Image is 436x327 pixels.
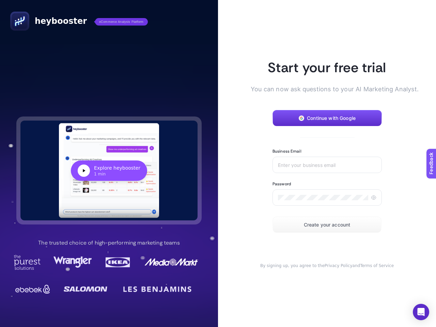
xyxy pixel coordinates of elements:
[38,239,180,247] p: The trusted choice of high-performing marketing teams
[95,18,148,26] span: eCommerce Analysis Platform
[35,16,87,27] span: heybooster
[278,162,376,168] input: Enter your business email
[304,222,351,228] span: Create your account
[94,171,140,177] div: 1 min
[14,255,41,270] img: Purest
[64,282,107,296] img: Salomon
[94,165,140,171] div: Explore heybooster
[272,149,301,154] label: Business Email
[260,263,325,268] span: By signing up, you agree to the
[104,255,131,270] img: Ikea
[14,282,52,296] img: Ebebek
[4,2,26,7] span: Feedback
[10,12,148,31] a: heyboostereCommerce Analysis Platform
[119,281,196,297] img: LesBenjamin
[144,255,199,270] img: MediaMarkt
[325,263,353,268] a: Privacy Policy
[360,263,394,268] a: Terms of Service
[413,304,429,320] div: Open Intercom Messenger
[272,110,382,126] button: Continue with Google
[272,181,291,187] label: Password
[307,115,356,121] span: Continue with Google
[251,59,403,76] h1: Start your free trial
[272,217,381,233] button: Create your account
[251,263,403,268] div: and
[20,121,198,220] button: Explore heybooster1 min
[251,84,403,94] p: You can now ask questions to your AI Marketing Analyst.
[53,255,92,270] img: Wrangler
